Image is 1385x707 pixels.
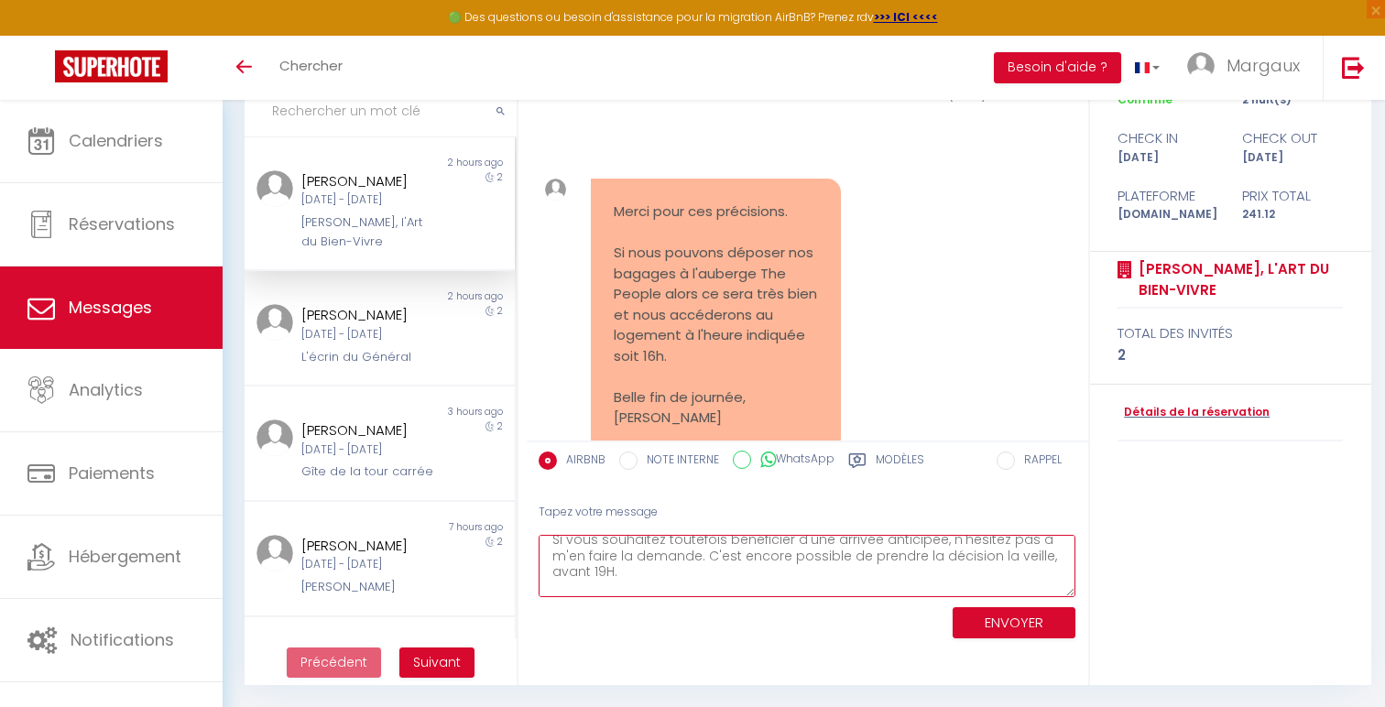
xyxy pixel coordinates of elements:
div: 241.12 [1230,206,1355,223]
img: ... [256,304,293,341]
div: [PERSON_NAME], l'Art du Bien-Vivre [301,213,435,251]
div: 2 hours ago [379,289,514,304]
label: RAPPEL [1015,451,1062,472]
pre: Merci pour ces précisions. Si nous pouvons déposer nos bagages à l'auberge The People alors ce se... [614,201,818,429]
div: [DATE] - [DATE] [301,441,435,459]
div: [DATE] [1106,149,1230,167]
label: WhatsApp [751,451,834,471]
div: 7 hours ago [379,520,514,535]
label: Modèles [876,451,924,474]
div: 2 [1118,344,1343,366]
button: Previous [287,647,381,679]
div: [PERSON_NAME] [301,170,435,192]
div: check in [1106,127,1230,149]
span: Réservations [69,212,175,235]
button: Next [399,647,474,679]
div: [DATE] - [DATE] [301,326,435,343]
span: Suivant [413,653,461,671]
a: >>> ICI <<<< [874,9,938,25]
label: NOTE INTERNE [638,451,719,472]
input: Rechercher un mot clé [245,86,517,137]
span: Messages [69,296,152,319]
div: [DATE] [1230,149,1355,167]
span: Confirmé [1118,92,1172,107]
div: [PERSON_NAME] [301,304,435,326]
span: 2 [497,170,503,184]
span: Précédent [300,653,367,671]
img: Super Booking [55,50,168,82]
span: Chercher [279,56,343,75]
div: [PERSON_NAME] [301,419,435,441]
img: ... [1187,52,1215,80]
div: Tapez votre message [539,490,1076,535]
a: Chercher [266,36,356,100]
span: Hébergement [69,545,181,568]
div: 23 hours ago [379,636,514,650]
div: [PERSON_NAME] [301,578,435,596]
span: 2 [497,304,503,318]
img: ... [256,419,293,456]
span: 2 [497,535,503,549]
div: [DOMAIN_NAME] [1106,206,1230,223]
div: Gîte de la tour carrée [301,462,435,481]
a: [PERSON_NAME], l'Art du Bien-Vivre [1132,258,1343,301]
span: Notifications [71,628,174,651]
div: Prix total [1230,185,1355,207]
div: 2 hours ago [379,156,514,170]
button: Besoin d'aide ? [994,52,1121,83]
div: check out [1230,127,1355,149]
div: [PERSON_NAME] [301,535,435,557]
label: AIRBNB [557,451,605,472]
img: ... [545,179,567,201]
div: L'écrin du Général [301,348,435,366]
div: 2 nuit(s) [1230,92,1355,109]
span: Paiements [69,462,155,484]
span: Calendriers [69,129,163,152]
img: logout [1342,56,1365,79]
span: 2 [497,419,503,433]
div: [DATE] - [DATE] [301,556,435,573]
a: Détails de la réservation [1118,404,1270,421]
div: total des invités [1118,322,1343,344]
div: [DATE] - [DATE] [301,191,435,209]
img: ... [256,170,293,207]
span: Analytics [69,378,143,401]
div: Plateforme [1106,185,1230,207]
span: Margaux [1227,54,1300,77]
button: ENVOYER [953,607,1075,639]
img: ... [256,535,293,571]
a: ... Margaux [1173,36,1323,100]
div: 3 hours ago [379,405,514,419]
